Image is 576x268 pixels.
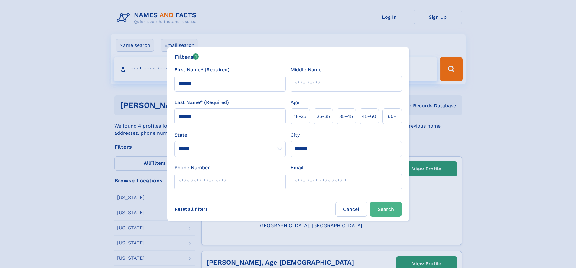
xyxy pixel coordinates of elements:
span: 60+ [388,113,397,120]
label: Reset all filters [171,202,212,216]
span: 25‑35 [317,113,330,120]
label: Cancel [335,202,367,217]
span: 35‑45 [339,113,353,120]
label: State [174,131,286,139]
label: Last Name* (Required) [174,99,229,106]
button: Search [370,202,402,217]
label: Middle Name [291,66,321,73]
label: First Name* (Required) [174,66,229,73]
label: Email [291,164,304,171]
span: 18‑25 [294,113,306,120]
label: City [291,131,300,139]
span: 45‑60 [362,113,376,120]
div: Filters [174,52,199,61]
label: Phone Number [174,164,210,171]
label: Age [291,99,299,106]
